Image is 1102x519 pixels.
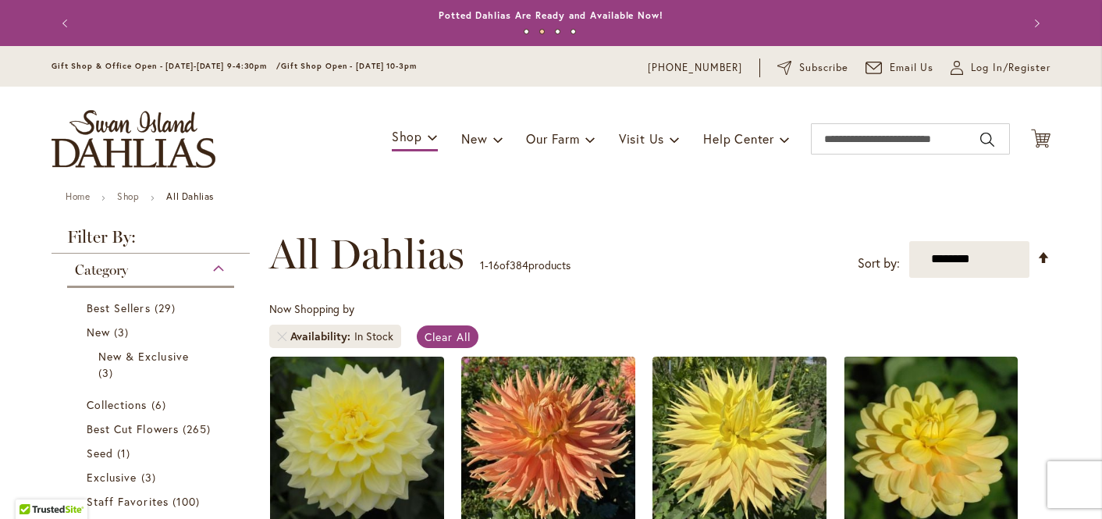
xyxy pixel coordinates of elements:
[98,364,117,381] span: 3
[1019,8,1050,39] button: Next
[392,128,422,144] span: Shop
[114,324,133,340] span: 3
[166,190,214,202] strong: All Dahlias
[269,301,354,316] span: Now Shopping by
[87,300,151,315] span: Best Sellers
[799,60,848,76] span: Subscribe
[98,348,207,381] a: New &amp; Exclusive
[52,8,83,39] button: Previous
[52,110,215,168] a: store logo
[539,29,545,34] button: 2 of 4
[480,258,485,272] span: 1
[87,300,219,316] a: Best Sellers
[269,231,464,278] span: All Dahlias
[439,9,663,21] a: Potted Dahlias Are Ready and Available Now!
[87,493,219,510] a: Staff Favorites
[619,130,664,147] span: Visit Us
[281,61,417,71] span: Gift Shop Open - [DATE] 10-3pm
[87,446,113,460] span: Seed
[87,421,219,437] a: Best Cut Flowers
[951,60,1050,76] a: Log In/Register
[461,130,487,147] span: New
[866,60,934,76] a: Email Us
[87,494,169,509] span: Staff Favorites
[277,332,286,341] a: Remove Availability In Stock
[526,130,579,147] span: Our Farm
[98,349,189,364] span: New & Exclusive
[489,258,499,272] span: 16
[417,325,478,348] a: Clear All
[555,29,560,34] button: 3 of 4
[571,29,576,34] button: 4 of 4
[890,60,934,76] span: Email Us
[87,445,219,461] a: Seed
[290,329,354,344] span: Availability
[66,190,90,202] a: Home
[117,190,139,202] a: Shop
[648,60,742,76] a: [PHONE_NUMBER]
[151,396,170,413] span: 6
[87,470,137,485] span: Exclusive
[75,261,128,279] span: Category
[87,421,179,436] span: Best Cut Flowers
[172,493,204,510] span: 100
[141,469,160,485] span: 3
[52,229,250,254] strong: Filter By:
[510,258,528,272] span: 384
[183,421,215,437] span: 265
[480,253,571,278] p: - of products
[12,464,55,507] iframe: Launch Accessibility Center
[524,29,529,34] button: 1 of 4
[87,324,219,340] a: New
[354,329,393,344] div: In Stock
[87,396,219,413] a: Collections
[425,329,471,344] span: Clear All
[87,325,110,339] span: New
[777,60,848,76] a: Subscribe
[971,60,1050,76] span: Log In/Register
[155,300,180,316] span: 29
[858,249,900,278] label: Sort by:
[52,61,281,71] span: Gift Shop & Office Open - [DATE]-[DATE] 9-4:30pm /
[117,445,134,461] span: 1
[87,469,219,485] a: Exclusive
[87,397,148,412] span: Collections
[703,130,774,147] span: Help Center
